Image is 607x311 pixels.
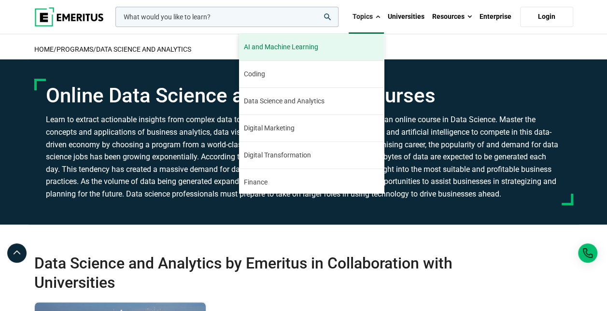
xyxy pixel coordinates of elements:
a: Programs [56,45,93,53]
span: AI and Machine Learning [244,42,318,52]
a: Data Science and Analytics [96,45,191,53]
span: Data Science and Analytics [244,96,325,106]
span: Finance [244,177,268,187]
a: Coding [239,61,384,87]
a: Digital Transformation [239,142,384,169]
h2: Data Science and Analytics by Emeritus in Collaboration with Universities [34,254,519,292]
a: Data Science and Analytics [239,88,384,114]
a: AI and Machine Learning [239,34,384,60]
a: Login [520,7,573,27]
span: Digital Marketing [244,123,295,133]
h1: Online Data Science and Analytics Courses [46,84,562,108]
a: home [34,45,54,53]
span: Digital Transformation [244,150,311,160]
input: woocommerce-product-search-field-0 [115,7,339,27]
h2: / / [34,39,573,59]
span: Coding [244,69,265,79]
h3: Learn to extract actionable insights from complex data to inform your business decisions by takin... [46,113,562,200]
a: Digital Marketing [239,115,384,141]
a: Finance [239,169,384,196]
